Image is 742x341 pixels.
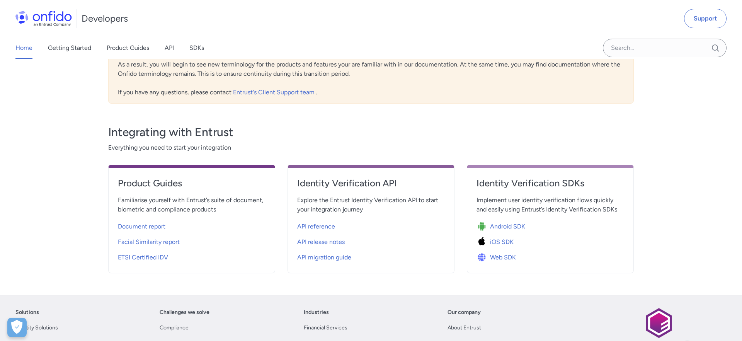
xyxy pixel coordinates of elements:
h4: Identity Verification SDKs [477,177,624,189]
span: ETSI Certified IDV [118,253,168,262]
a: Icon iOS SDKiOS SDK [477,233,624,248]
h3: Integrating with Entrust [108,124,634,140]
h4: Product Guides [118,177,265,189]
img: Icon iOS SDK [477,237,490,247]
span: Familiarise yourself with Entrust’s suite of document, biometric and compliance products [118,196,265,214]
span: API release notes [297,237,345,247]
img: Icon Web SDK [477,252,490,263]
a: Compliance [160,323,189,332]
div: Cookie Preferences [7,318,27,337]
a: Home [15,37,32,59]
span: Explore the Entrust Identity Verification API to start your integration journey [297,196,445,214]
button: Open Preferences [7,318,27,337]
a: Industries [304,308,329,317]
a: API reference [297,217,445,233]
a: Facial Similarity report [118,233,265,248]
a: Challenges we solve [160,308,209,317]
a: SDKs [189,37,204,59]
a: Solutions [15,308,39,317]
a: About Entrust [448,323,481,332]
h4: Identity Verification API [297,177,445,189]
a: API migration guide [297,248,445,264]
span: API migration guide [297,253,351,262]
a: Product Guides [118,177,265,196]
span: API reference [297,222,335,231]
a: Financial Services [304,323,347,332]
input: Onfido search input field [603,39,727,57]
span: Android SDK [490,222,525,231]
a: Document report [118,217,265,233]
a: Identity Verification SDKs [477,177,624,196]
a: ETSI Certified IDV [118,248,265,264]
span: Document report [118,222,165,231]
a: Icon Web SDKWeb SDK [477,248,624,264]
a: Identity Solutions [15,323,58,332]
a: Identity Verification API [297,177,445,196]
a: API [165,37,174,59]
a: Icon Android SDKAndroid SDK [477,217,624,233]
a: API release notes [297,233,445,248]
img: Onfido Logo [15,11,72,26]
span: Web SDK [490,253,516,262]
a: Product Guides [107,37,149,59]
a: Our company [448,308,481,317]
div: Following the acquisition of Onfido by Entrust, Onfido is now Entrust Identity Verification. As a... [108,35,634,104]
span: Everything you need to start your integration [108,143,634,152]
h1: Developers [82,12,128,25]
a: Support [684,9,727,28]
img: Icon Android SDK [477,221,490,232]
a: Getting Started [48,37,91,59]
span: Implement user identity verification flows quickly and easily using Entrust’s Identity Verificati... [477,196,624,214]
a: Entrust's Client Support team [233,89,316,96]
span: Facial Similarity report [118,237,180,247]
span: iOS SDK [490,237,514,247]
